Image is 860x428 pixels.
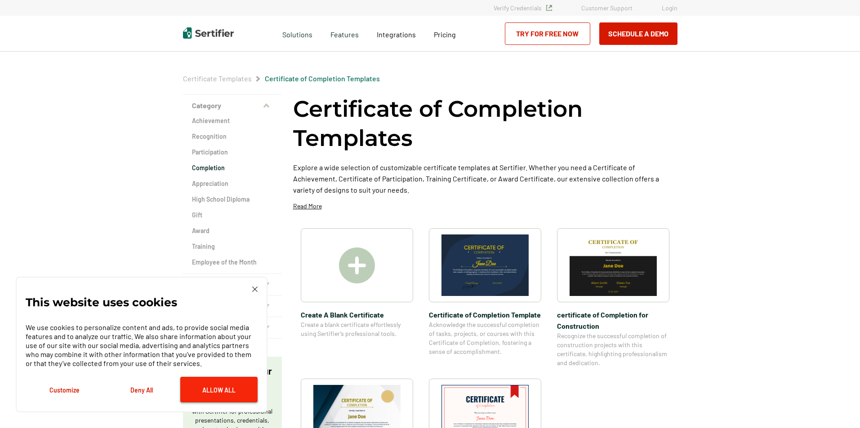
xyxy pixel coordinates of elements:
img: Create A Blank Certificate [339,247,375,283]
a: Pricing [434,28,456,39]
button: Schedule a Demo [599,22,677,45]
span: Recognize the successful completion of construction projects with this certificate, highlighting ... [557,331,669,367]
a: Certificate of Completion TemplateCertificate of Completion TemplateAcknowledge the successful co... [429,228,541,367]
p: This website uses cookies [26,298,177,307]
p: Read More [293,202,322,211]
span: Create A Blank Certificate [301,309,413,320]
span: Pricing [434,30,456,39]
img: Cookie Popup Close [252,287,258,292]
a: High School Diploma [192,195,273,204]
a: Completion [192,163,273,172]
a: Customer Support [581,4,633,12]
p: Explore a wide selection of customizable certificate templates at Sertifier. Whether you need a C... [293,162,677,195]
span: Certificate of Completion Template [429,309,541,320]
span: Integrations [377,30,416,39]
a: Integrations [377,28,416,39]
img: certificate of Completion for Construction [570,234,657,296]
div: Breadcrumb [183,74,380,83]
button: Deny All [103,377,180,402]
a: Achievement [192,116,273,125]
span: Acknowledge the successful completion of tasks, projects, or courses with this Certificate of Com... [429,320,541,356]
a: Certificate Templates [183,74,252,83]
a: Appreciation [192,179,273,188]
a: Award [192,226,273,235]
span: Create a blank certificate effortlessly using Sertifier’s professional tools. [301,320,413,338]
div: Category [183,116,282,274]
a: Certificate of Completion Templates [265,74,380,83]
a: Login [662,4,677,12]
span: certificate of Completion for Construction [557,309,669,331]
img: Verified [546,5,552,11]
a: Try for Free Now [505,22,590,45]
button: Category [183,95,282,116]
img: Certificate of Completion Template [441,234,529,296]
button: Allow All [180,377,258,402]
a: certificate of Completion for Constructioncertificate of Completion for ConstructionRecognize the... [557,228,669,367]
span: Features [330,28,359,39]
h1: Certificate of Completion Templates [293,94,677,153]
button: Customize [26,377,103,402]
a: Employee of the Month [192,258,273,267]
a: Participation [192,148,273,157]
span: Solutions [282,28,312,39]
a: Training [192,242,273,251]
p: We use cookies to personalize content and ads, to provide social media features and to analyze ou... [26,323,258,368]
img: Sertifier | Digital Credentialing Platform [183,27,234,39]
a: Verify Credentials [494,4,552,12]
a: Recognition [192,132,273,141]
button: Theme [183,274,282,296]
a: Gift [192,211,273,220]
